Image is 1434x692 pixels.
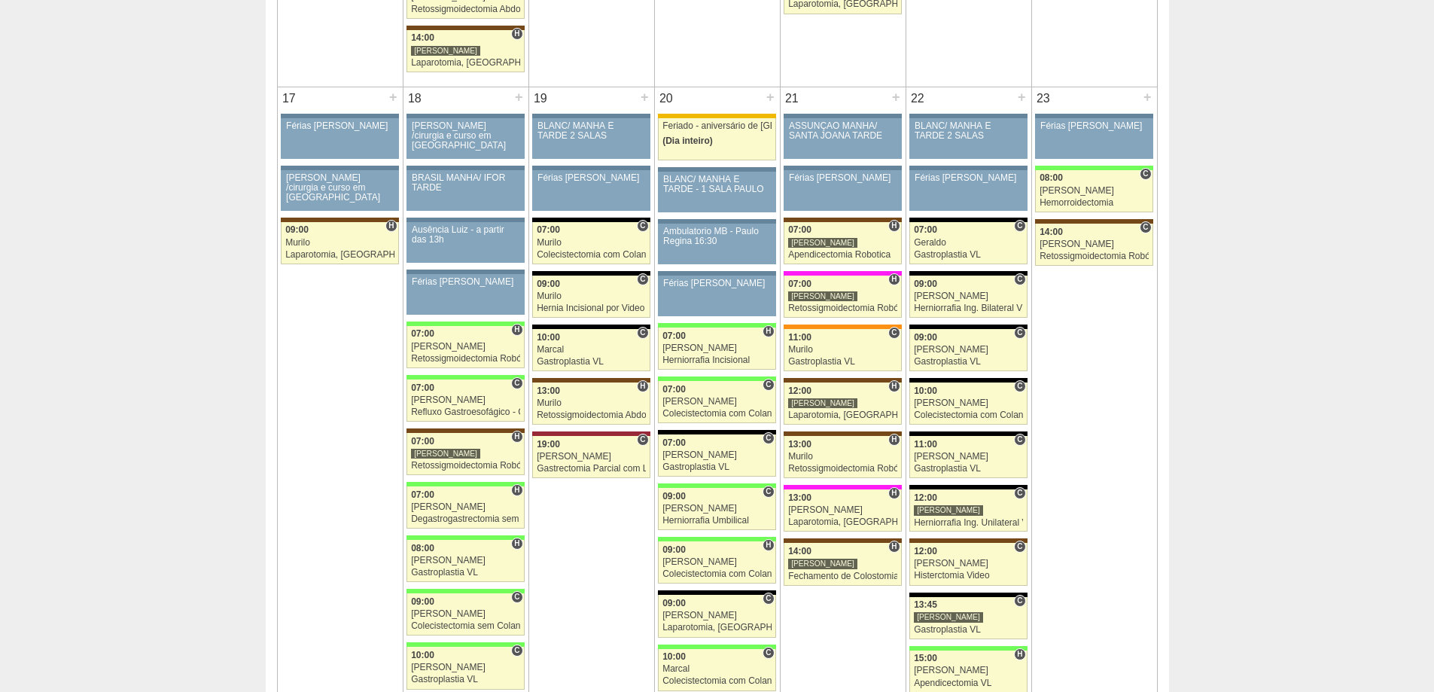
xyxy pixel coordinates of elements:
[914,303,1023,313] div: Herniorrafia Ing. Bilateral VL
[788,452,897,462] div: Murilo
[788,386,811,396] span: 12:00
[406,166,524,170] div: Key: Aviso
[403,87,427,110] div: 18
[1014,434,1025,446] span: Consultório
[411,514,520,524] div: Degastrogastrectomia sem vago
[784,485,901,489] div: Key: Pro Matre
[909,218,1027,222] div: Key: Blanc
[537,452,646,462] div: [PERSON_NAME]
[662,462,772,472] div: Gastroplastia VL
[537,410,646,420] div: Retossigmoidectomia Abdominal VL
[906,87,930,110] div: 22
[1014,380,1025,392] span: Consultório
[281,166,398,170] div: Key: Aviso
[406,647,524,689] a: C 10:00 [PERSON_NAME] Gastroplastia VL
[537,279,560,289] span: 09:00
[658,376,775,381] div: Key: Brasil
[537,464,646,474] div: Gastrectomia Parcial com Linfadenectomia
[784,325,901,329] div: Key: São Luiz - SCS
[784,118,901,159] a: ASSUNÇÃO MANHÃ/ SANTA JOANA TARDE
[662,544,686,555] span: 09:00
[406,114,524,118] div: Key: Aviso
[1140,168,1151,180] span: Consultório
[411,45,480,56] div: [PERSON_NAME]
[788,546,811,556] span: 14:00
[655,87,678,110] div: 20
[637,327,648,339] span: Consultório
[658,483,775,488] div: Key: Brasil
[532,431,650,436] div: Key: Sírio Libanês
[888,434,900,446] span: Hospital
[909,593,1027,597] div: Key: Blanc
[285,224,309,235] span: 09:00
[1141,87,1154,107] div: +
[412,173,519,193] div: BRASIL MANHÃ/ IFOR TARDE
[406,118,524,159] a: [PERSON_NAME] /cirurgia e curso em [GEOGRAPHIC_DATA]
[385,220,397,232] span: Hospital
[914,386,937,396] span: 10:00
[662,437,686,448] span: 07:00
[662,611,772,620] div: [PERSON_NAME]
[909,538,1027,543] div: Key: Santa Joana
[788,224,811,235] span: 07:00
[411,502,520,512] div: [PERSON_NAME]
[914,666,1023,675] div: [PERSON_NAME]
[763,325,774,337] span: Hospital
[281,114,398,118] div: Key: Aviso
[532,378,650,383] div: Key: Santa Joana
[914,357,1023,367] div: Gastroplastia VL
[411,596,434,607] span: 09:00
[914,279,937,289] span: 09:00
[784,378,901,383] div: Key: Santa Joana
[1014,541,1025,553] span: Consultório
[914,518,1023,528] div: Herniorrafia Ing. Unilateral VL
[511,28,522,40] span: Hospital
[532,271,650,276] div: Key: Blanc
[763,647,774,659] span: Consultório
[663,279,771,288] div: Férias [PERSON_NAME]
[406,380,524,422] a: C 07:00 [PERSON_NAME] Refluxo Gastroesofágico - Cirurgia VL
[406,433,524,475] a: H 07:00 [PERSON_NAME] Retossigmoidectomia Robótica
[1040,227,1063,237] span: 14:00
[788,279,811,289] span: 07:00
[662,343,772,353] div: [PERSON_NAME]
[658,172,775,212] a: BLANC/ MANHÃ E TARDE - 1 SALA PAULO
[662,397,772,407] div: [PERSON_NAME]
[281,118,398,159] a: Férias [PERSON_NAME]
[537,291,646,301] div: Murilo
[412,277,519,287] div: Férias [PERSON_NAME]
[788,439,811,450] span: 13:00
[784,489,901,532] a: H 13:00 [PERSON_NAME] Laparotomia, [GEOGRAPHIC_DATA], Drenagem, Bridas VL
[411,407,520,417] div: Refluxo Gastroesofágico - Cirurgia VL
[406,486,524,529] a: H 07:00 [PERSON_NAME] Degastrogastrectomia sem vago
[888,327,900,339] span: Consultório
[511,591,522,603] span: Consultório
[387,87,400,107] div: +
[537,357,646,367] div: Gastroplastia VL
[411,556,520,565] div: [PERSON_NAME]
[914,492,937,503] span: 12:00
[411,489,434,500] span: 07:00
[532,276,650,318] a: C 09:00 Murilo Hernia Incisional por Video
[914,410,1023,420] div: Colecistectomia com Colangiografia VL
[788,410,897,420] div: Laparotomia, [GEOGRAPHIC_DATA], Drenagem, Bridas
[658,541,775,584] a: H 09:00 [PERSON_NAME] Colecistectomia com Colangiografia VL
[658,167,775,172] div: Key: Aviso
[658,271,775,276] div: Key: Aviso
[511,431,522,443] span: Hospital
[406,589,524,593] div: Key: Brasil
[788,357,897,367] div: Gastroplastia VL
[788,492,811,503] span: 13:00
[788,345,897,355] div: Murilo
[658,595,775,637] a: C 09:00 [PERSON_NAME] Laparotomia, [GEOGRAPHIC_DATA], Drenagem, Bridas VL
[1014,648,1025,660] span: Hospital
[537,303,646,313] div: Hernia Incisional por Video
[914,250,1023,260] div: Gastroplastia VL
[1035,170,1152,212] a: C 08:00 [PERSON_NAME] Hemorroidectomia
[784,329,901,371] a: C 11:00 Murilo Gastroplastia VL
[789,121,897,141] div: ASSUNÇÃO MANHÃ/ SANTA JOANA TARDE
[788,572,897,581] div: Fechamento de Colostomia ou Enterostomia
[1040,251,1149,261] div: Retossigmoidectomia Robótica
[658,649,775,691] a: C 10:00 Marcal Colecistectomia com Colangiografia VL
[406,274,524,315] a: Férias [PERSON_NAME]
